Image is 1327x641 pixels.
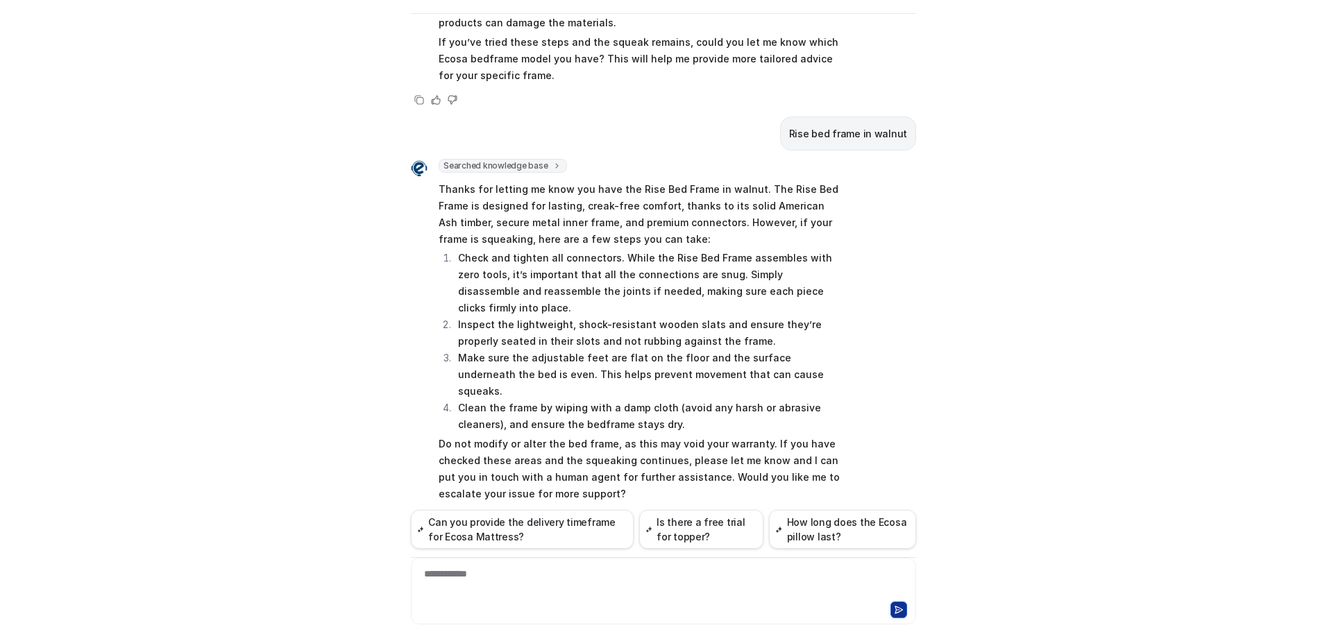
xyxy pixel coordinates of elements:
[411,160,428,177] img: Widget
[439,34,845,84] p: If you’ve tried these steps and the squeak remains, could you let me know which Ecosa bedframe mo...
[639,510,763,549] button: Is there a free trial for topper?
[411,510,634,549] button: Can you provide the delivery timeframe for Ecosa Mattress?
[439,159,567,173] span: Searched knowledge base
[439,181,845,248] p: Thanks for letting me know you have the Rise Bed Frame in walnut. The Rise Bed Frame is designed ...
[454,250,845,316] li: Check and tighten all connectors. While the Rise Bed Frame assembles with zero tools, it’s import...
[789,126,907,142] p: Rise bed frame in walnut
[454,350,845,400] li: Make sure the adjustable feet are flat on the floor and the surface underneath the bed is even. T...
[769,510,916,549] button: How long does the Ecosa pillow last?
[454,316,845,350] li: Inspect the lightweight, shock-resistant wooden slats and ensure they’re properly seated in their...
[439,436,845,502] p: Do not modify or alter the bed frame, as this may void your warranty. If you have checked these a...
[454,400,845,433] li: Clean the frame by wiping with a damp cloth (avoid any harsh or abrasive cleaners), and ensure th...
